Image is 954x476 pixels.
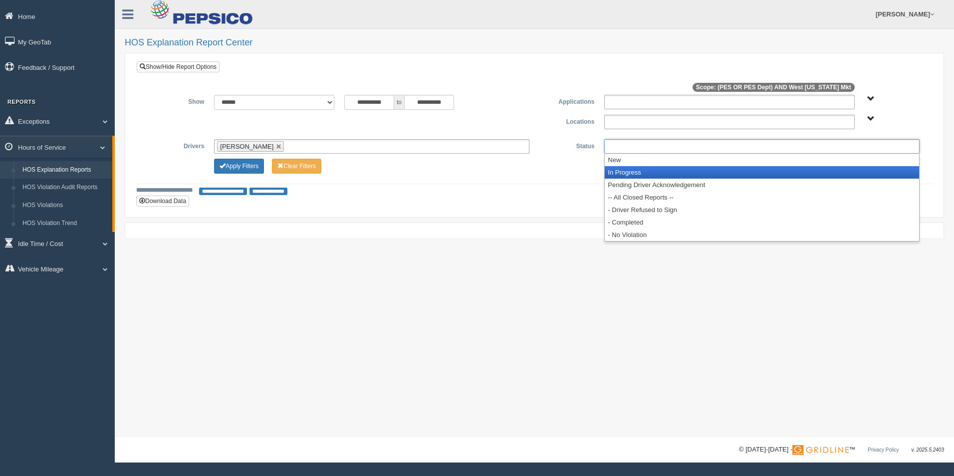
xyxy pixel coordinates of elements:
a: Show/Hide Report Options [137,61,220,72]
label: Locations [534,115,599,127]
span: [PERSON_NAME] [220,143,273,150]
h2: HOS Explanation Report Center [125,38,944,48]
label: Drivers [144,139,209,151]
a: HOS Violations [18,197,112,215]
li: Pending Driver Acknowledgement [605,179,919,191]
label: Status [534,139,599,151]
span: to [394,95,404,110]
li: - Driver Refused to Sign [605,204,919,216]
li: -- All Closed Reports -- [605,191,919,204]
a: HOS Violation Trend [18,215,112,233]
button: Change Filter Options [214,159,264,174]
div: © [DATE]-[DATE] - ™ [739,445,944,455]
span: Scope: (PES OR PES Dept) AND West [US_STATE] Mkt [693,83,855,92]
li: New [605,154,919,166]
li: In Progress [605,166,919,179]
a: Privacy Policy [868,447,899,453]
img: Gridline [792,445,849,455]
label: Show [144,95,209,107]
span: v. 2025.5.2403 [912,447,944,453]
a: HOS Explanation Reports [18,161,112,179]
button: Change Filter Options [272,159,321,174]
label: Applications [534,95,599,107]
a: HOS Violation Audit Reports [18,179,112,197]
button: Download Data [136,196,189,207]
li: - Completed [605,216,919,229]
li: - No Violation [605,229,919,241]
